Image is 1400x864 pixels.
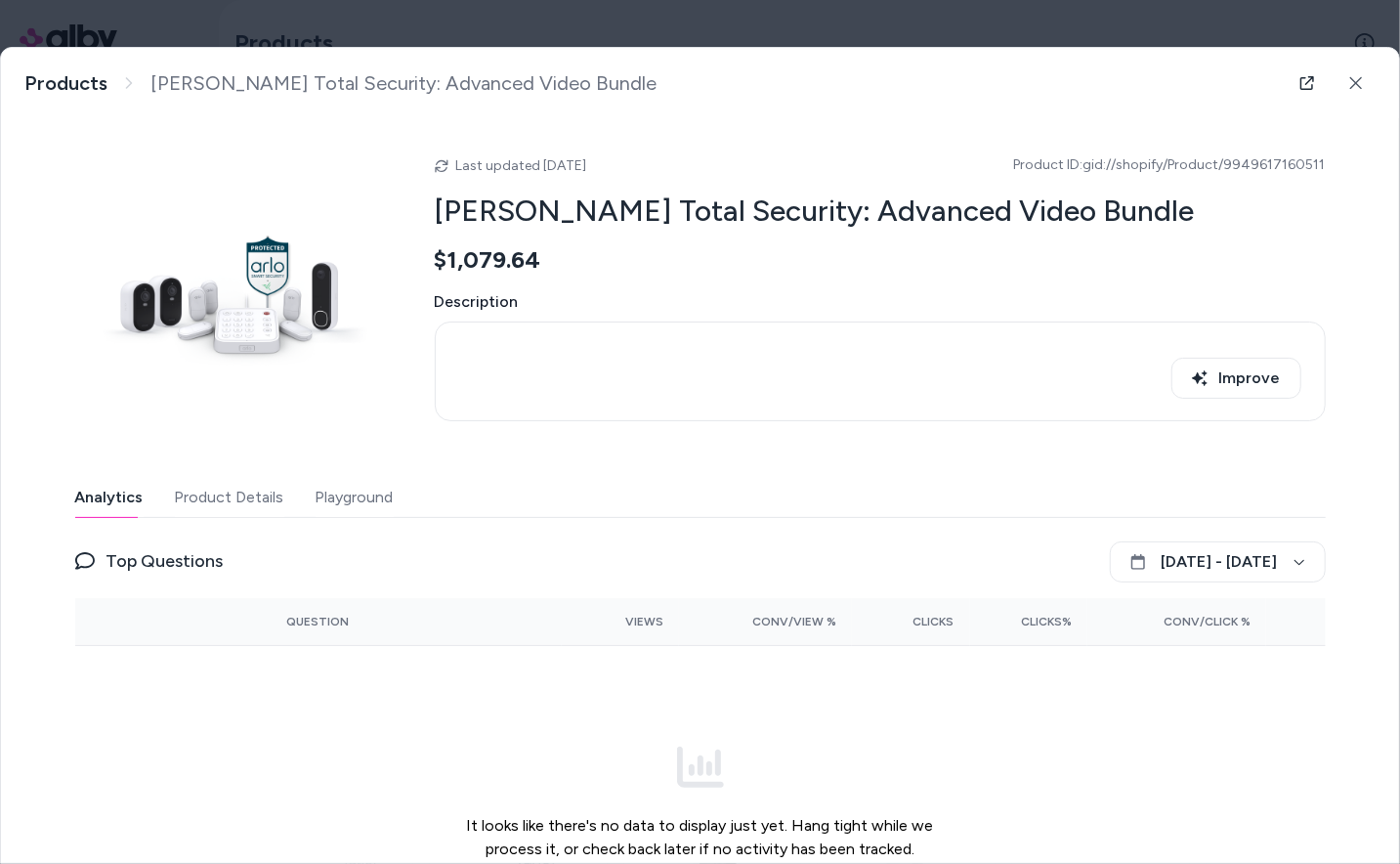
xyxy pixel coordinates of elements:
span: Conv/Click % [1164,614,1251,629]
span: [PERSON_NAME] Total Security: Advanced Video Bundle [150,71,657,96]
a: Products [24,71,107,96]
button: Improve [1171,358,1301,399]
span: Description [435,290,1326,314]
span: Last updated [DATE] [456,157,587,174]
span: Top Questions [106,547,224,575]
button: Clicks% [986,606,1073,637]
nav: breadcrumb [24,71,657,96]
button: Clicks [868,606,955,637]
img: ats-advanced-bundle.png [75,142,388,454]
span: Clicks% [1021,614,1072,629]
h2: [PERSON_NAME] Total Security: Advanced Video Bundle [435,193,1326,230]
button: Views [577,606,664,637]
button: [DATE] - [DATE] [1110,541,1326,583]
button: Product Details [175,478,284,517]
span: Question [287,614,350,629]
button: Conv/View % [695,606,836,637]
button: Question [287,606,350,637]
button: Analytics [75,478,144,517]
span: $1,079.64 [435,245,541,275]
button: Playground [316,478,394,517]
span: Product ID: gid://shopify/Product/9949617160511 [1014,155,1326,175]
span: Conv/View % [752,614,836,629]
button: Conv/Click % [1103,606,1251,637]
span: Clicks [913,614,955,629]
span: Views [625,614,663,629]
